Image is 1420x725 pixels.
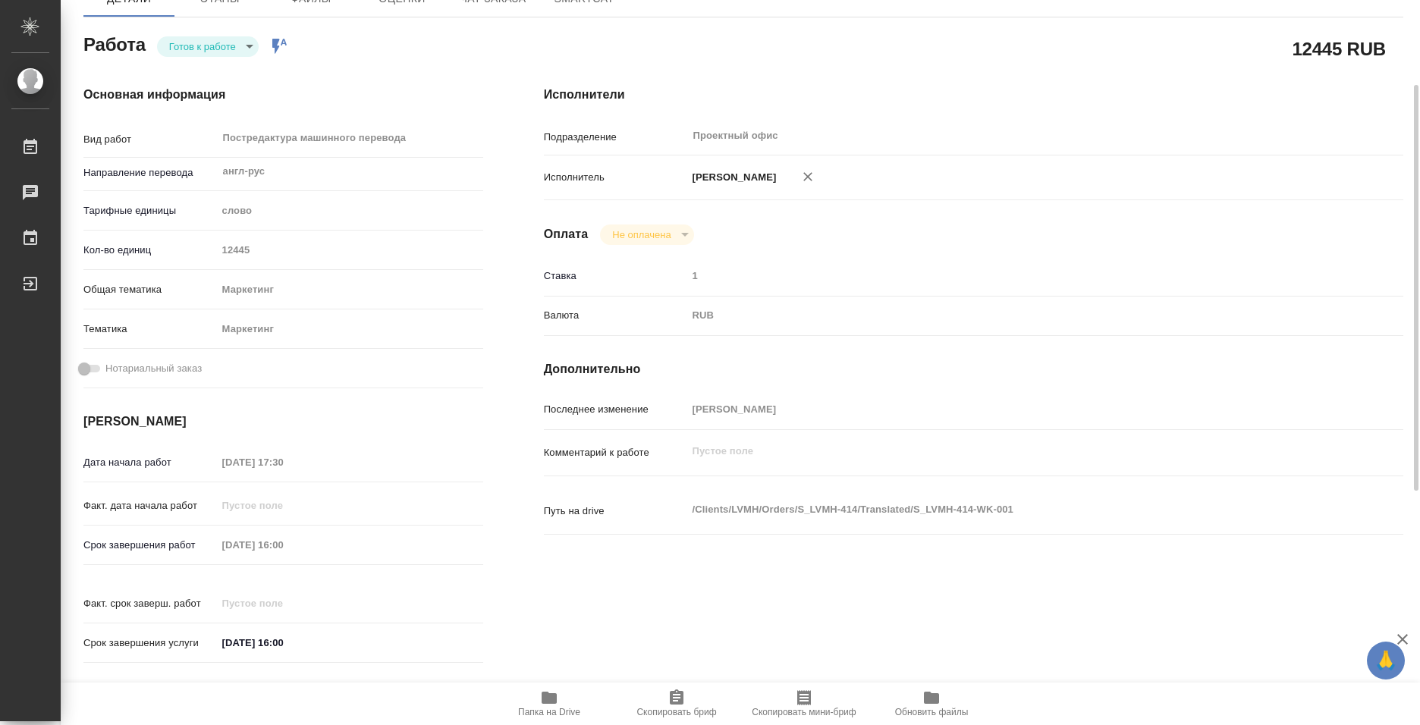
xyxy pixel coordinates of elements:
p: Дата начала работ [83,455,217,470]
span: Скопировать бриф [636,707,716,717]
p: Факт. дата начала работ [83,498,217,513]
span: 🙏 [1373,645,1399,676]
input: ✎ Введи что-нибудь [217,632,350,654]
input: Пустое поле [217,494,350,516]
span: Папка на Drive [518,707,580,717]
div: Маркетинг [217,277,483,303]
p: Факт. срок заверш. работ [83,596,217,611]
input: Пустое поле [217,592,350,614]
p: Кол-во единиц [83,243,217,258]
h2: 12445 RUB [1292,36,1386,61]
h4: Дополнительно [544,360,1403,378]
div: Готов к работе [157,36,259,57]
input: Пустое поле [217,534,350,556]
input: Пустое поле [217,451,350,473]
p: Подразделение [544,130,687,145]
p: Направление перевода [83,165,217,180]
p: Срок завершения услуги [83,636,217,651]
button: Удалить исполнителя [791,160,825,193]
button: Скопировать бриф [613,683,740,725]
p: Путь на drive [544,504,687,519]
div: Готов к работе [600,224,693,245]
div: Маркетинг [217,316,483,342]
span: Обновить файлы [895,707,969,717]
p: Общая тематика [83,282,217,297]
textarea: /Clients/LVMH/Orders/S_LVMH-414/Translated/S_LVMH-414-WK-001 [687,497,1332,523]
button: Папка на Drive [485,683,613,725]
button: Обновить файлы [868,683,995,725]
p: Тарифные единицы [83,203,217,218]
p: Срок завершения работ [83,538,217,553]
button: Скопировать мини-бриф [740,683,868,725]
p: [PERSON_NAME] [687,170,777,185]
div: RUB [687,303,1332,328]
h2: Работа [83,30,146,57]
p: Последнее изменение [544,402,687,417]
h4: Основная информация [83,86,483,104]
h4: Оплата [544,225,589,243]
h4: Исполнители [544,86,1403,104]
input: Пустое поле [687,398,1332,420]
button: 🙏 [1367,642,1405,679]
input: Пустое поле [217,239,483,261]
span: Скопировать мини-бриф [752,707,856,717]
input: Пустое поле [687,265,1332,287]
p: Вид работ [83,132,217,147]
p: Ставка [544,268,687,284]
div: слово [217,198,483,224]
p: Исполнитель [544,170,687,185]
button: Не оплачена [608,228,675,241]
p: Тематика [83,322,217,337]
p: Валюта [544,308,687,323]
h4: [PERSON_NAME] [83,413,483,431]
p: Комментарий к работе [544,445,687,460]
button: Готов к работе [165,40,240,53]
span: Нотариальный заказ [105,361,202,376]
